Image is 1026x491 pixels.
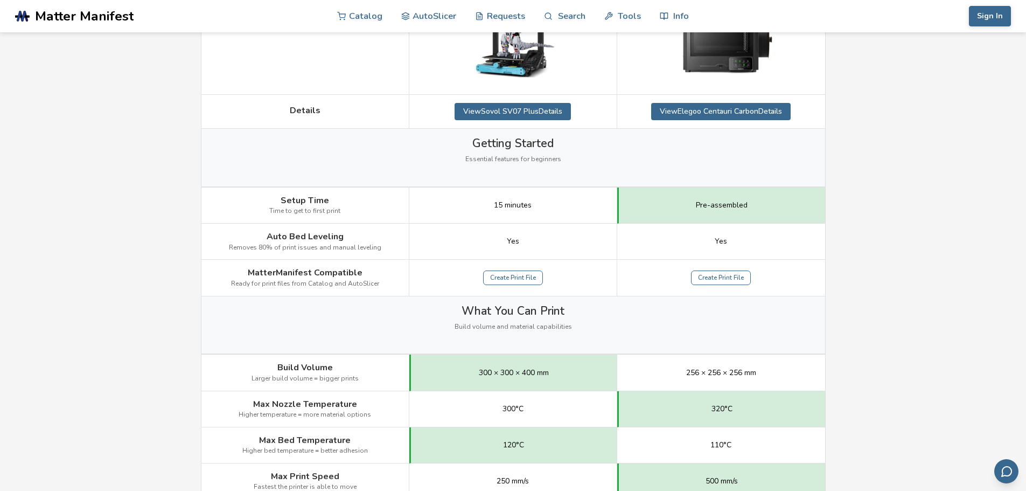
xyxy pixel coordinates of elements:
span: Ready for print files from Catalog and AutoSlicer [231,280,379,288]
span: 110°C [710,441,731,449]
span: 256 × 256 × 256 mm [686,369,756,377]
span: 250 mm/s [497,477,529,486]
span: Higher bed temperature = better adhesion [242,447,368,455]
button: Send feedback via email [994,459,1018,483]
span: Larger build volume = bigger prints [252,375,359,383]
span: Max Nozzle Temperature [253,399,357,409]
span: Getting Started [472,137,554,150]
span: Auto Bed Leveling [267,232,344,241]
span: Setup Time [281,196,329,205]
span: What You Can Print [462,305,564,317]
a: ViewSovol SV07 PlusDetails [455,103,571,120]
span: Yes [715,237,727,246]
span: Max Print Speed [271,472,339,481]
span: 15 minutes [494,201,532,210]
span: Time to get to first print [269,208,340,215]
span: Removes 80% of print issues and manual leveling [229,244,381,252]
span: Details [290,106,320,115]
span: 300°C [502,405,524,413]
span: Yes [507,237,519,246]
span: 300 × 300 × 400 mm [479,369,549,377]
span: 120°C [503,441,524,449]
span: 500 mm/s [706,477,738,486]
a: ViewElegoo Centauri CarbonDetails [651,103,791,120]
span: Build Volume [277,363,333,372]
a: Create Print File [691,271,751,286]
a: Create Print File [483,271,543,286]
span: Max Bed Temperature [259,435,351,445]
button: Sign In [969,6,1011,26]
span: Fastest the printer is able to move [254,483,357,491]
span: Higher temperature = more material options [239,411,371,419]
span: 320°C [711,405,732,413]
span: Pre-assembled [696,201,748,210]
span: Matter Manifest [35,9,134,24]
span: MatterManifest Compatible [248,268,362,278]
span: Build volume and material capabilities [455,323,572,331]
span: Essential features for beginners [465,156,561,163]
